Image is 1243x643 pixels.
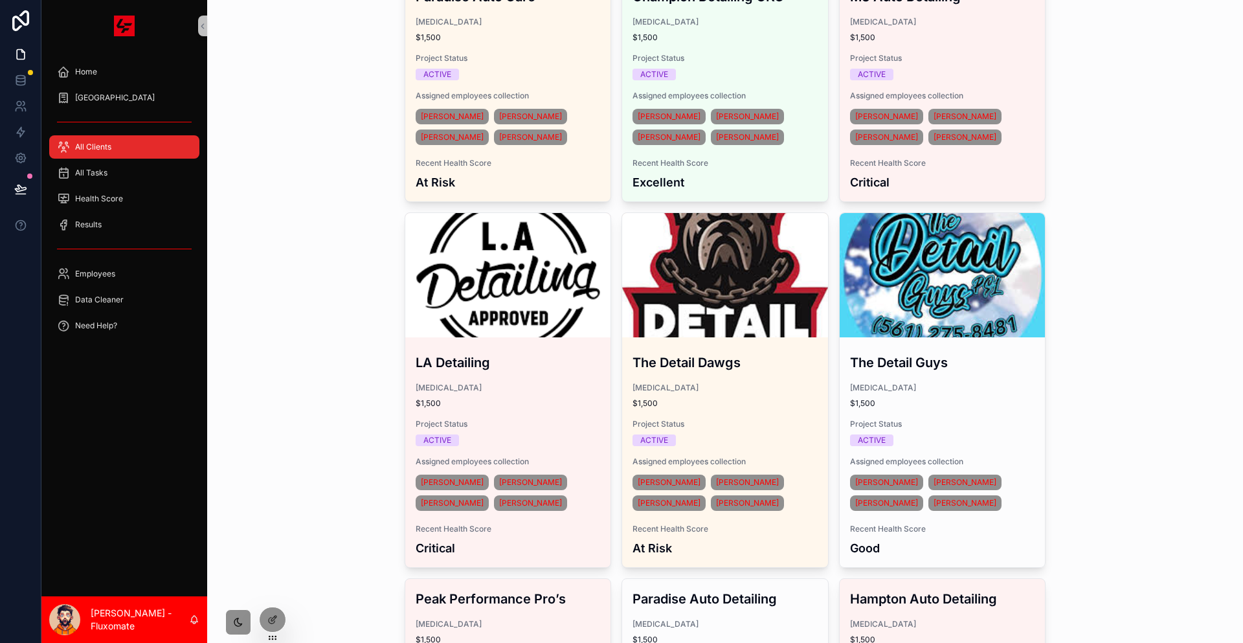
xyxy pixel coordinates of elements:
[711,109,784,124] a: [PERSON_NAME]
[75,295,124,305] span: Data Cleaner
[416,109,489,124] a: [PERSON_NAME]
[855,132,918,142] span: [PERSON_NAME]
[850,158,1035,168] span: Recent Health Score
[840,213,1046,337] div: images-(8).jpeg
[633,353,818,372] h3: The Detail Dawgs
[633,539,818,557] h4: At Risk
[633,495,706,511] a: [PERSON_NAME]
[633,109,706,124] a: [PERSON_NAME]
[416,53,601,63] span: Project Status
[711,495,784,511] a: [PERSON_NAME]
[850,174,1035,191] h4: Critical
[934,498,996,508] span: [PERSON_NAME]
[49,86,199,109] a: [GEOGRAPHIC_DATA]
[640,69,668,80] div: ACTIVE
[633,457,818,467] span: Assigned employees collection
[850,398,1035,409] span: $1,500
[850,475,923,490] a: [PERSON_NAME]
[421,498,484,508] span: [PERSON_NAME]
[850,619,1035,629] span: [MEDICAL_DATA]
[633,589,818,609] h3: Paradise Auto Detailing
[416,524,601,534] span: Recent Health Score
[858,434,886,446] div: ACTIVE
[850,539,1035,557] h4: Good
[850,109,923,124] a: [PERSON_NAME]
[49,60,199,84] a: Home
[640,434,668,446] div: ACTIVE
[421,132,484,142] span: [PERSON_NAME]
[416,419,601,429] span: Project Status
[499,132,562,142] span: [PERSON_NAME]
[416,353,601,372] h3: LA Detailing
[423,434,451,446] div: ACTIVE
[49,213,199,236] a: Results
[114,16,135,36] img: App logo
[633,475,706,490] a: [PERSON_NAME]
[416,457,601,467] span: Assigned employees collection
[41,52,207,352] div: scrollable content
[633,398,818,409] span: $1,500
[499,498,562,508] span: [PERSON_NAME]
[499,111,562,122] span: [PERSON_NAME]
[416,589,601,609] h3: Peak Performance Pro’s
[416,17,601,27] span: [MEDICAL_DATA]
[850,457,1035,467] span: Assigned employees collection
[421,477,484,488] span: [PERSON_NAME]
[405,213,611,337] div: images-(11).png
[416,32,601,43] span: $1,500
[638,111,700,122] span: [PERSON_NAME]
[416,619,601,629] span: [MEDICAL_DATA]
[716,498,779,508] span: [PERSON_NAME]
[633,32,818,43] span: $1,500
[839,212,1046,568] a: The Detail Guys[MEDICAL_DATA]$1,500Project StatusACTIVEAssigned employees collection[PERSON_NAME]...
[494,130,567,145] a: [PERSON_NAME]
[75,67,97,77] span: Home
[633,419,818,429] span: Project Status
[75,194,123,204] span: Health Score
[633,130,706,145] a: [PERSON_NAME]
[858,69,886,80] div: ACTIVE
[850,53,1035,63] span: Project Status
[934,132,996,142] span: [PERSON_NAME]
[494,475,567,490] a: [PERSON_NAME]
[75,269,115,279] span: Employees
[633,383,818,393] span: [MEDICAL_DATA]
[850,383,1035,393] span: [MEDICAL_DATA]
[850,353,1035,372] h3: The Detail Guys
[928,495,1002,511] a: [PERSON_NAME]
[928,475,1002,490] a: [PERSON_NAME]
[934,477,996,488] span: [PERSON_NAME]
[49,288,199,311] a: Data Cleaner
[928,130,1002,145] a: [PERSON_NAME]
[716,111,779,122] span: [PERSON_NAME]
[855,111,918,122] span: [PERSON_NAME]
[49,161,199,185] a: All Tasks
[416,539,601,557] h4: Critical
[850,32,1035,43] span: $1,500
[850,524,1035,534] span: Recent Health Score
[633,174,818,191] h4: Excellent
[405,212,612,568] a: LA Detailing[MEDICAL_DATA]$1,500Project StatusACTIVEAssigned employees collection[PERSON_NAME][PE...
[416,495,489,511] a: [PERSON_NAME]
[928,109,1002,124] a: [PERSON_NAME]
[633,619,818,629] span: [MEDICAL_DATA]
[716,132,779,142] span: [PERSON_NAME]
[716,477,779,488] span: [PERSON_NAME]
[855,477,918,488] span: [PERSON_NAME]
[638,477,700,488] span: [PERSON_NAME]
[934,111,996,122] span: [PERSON_NAME]
[850,495,923,511] a: [PERSON_NAME]
[416,383,601,393] span: [MEDICAL_DATA]
[711,475,784,490] a: [PERSON_NAME]
[633,53,818,63] span: Project Status
[638,498,700,508] span: [PERSON_NAME]
[855,498,918,508] span: [PERSON_NAME]
[633,524,818,534] span: Recent Health Score
[49,262,199,286] a: Employees
[421,111,484,122] span: [PERSON_NAME]
[850,91,1035,101] span: Assigned employees collection
[621,212,829,568] a: The Detail Dawgs[MEDICAL_DATA]$1,500Project StatusACTIVEAssigned employees collection[PERSON_NAME...
[416,475,489,490] a: [PERSON_NAME]
[711,130,784,145] a: [PERSON_NAME]
[423,69,451,80] div: ACTIVE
